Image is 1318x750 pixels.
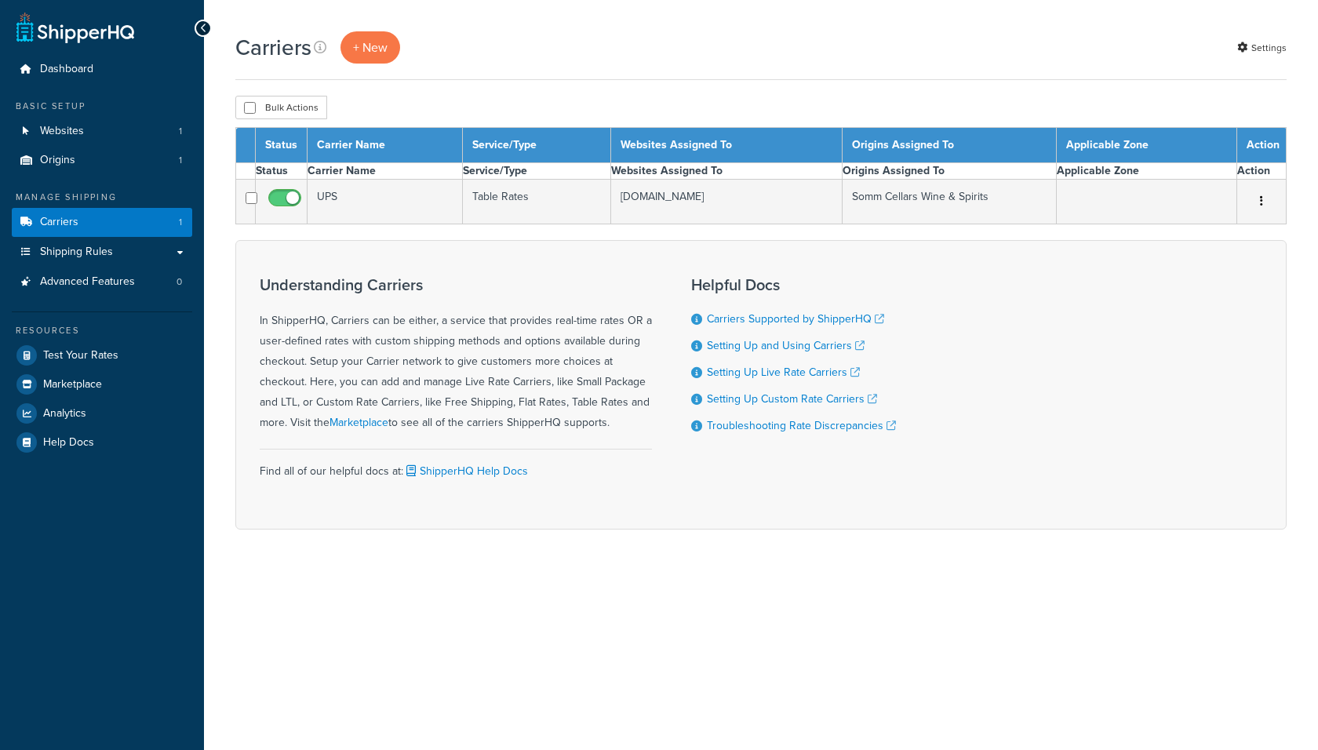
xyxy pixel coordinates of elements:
th: Websites Assigned To [610,128,842,163]
th: Applicable Zone [1057,128,1237,163]
a: Advanced Features 0 [12,268,192,297]
span: 1 [179,154,182,167]
a: Setting Up and Using Carriers [707,337,865,354]
span: Advanced Features [40,275,135,289]
a: Settings [1237,37,1287,59]
a: + New [340,31,400,64]
div: Resources [12,324,192,337]
a: Test Your Rates [12,341,192,370]
a: Troubleshooting Rate Discrepancies [707,417,896,434]
th: Origins Assigned To [842,128,1057,163]
h3: Understanding Carriers [260,276,652,293]
a: Setting Up Custom Rate Carriers [707,391,877,407]
th: Action [1237,163,1287,180]
div: In ShipperHQ, Carriers can be either, a service that provides real-time rates OR a user-defined r... [260,276,652,433]
li: Advanced Features [12,268,192,297]
span: Carriers [40,216,78,229]
span: Origins [40,154,75,167]
th: Websites Assigned To [610,163,842,180]
li: Websites [12,117,192,146]
th: Action [1237,128,1287,163]
a: Carriers 1 [12,208,192,237]
span: Shipping Rules [40,246,113,259]
a: Websites 1 [12,117,192,146]
td: Table Rates [462,180,610,224]
th: Carrier Name [308,163,463,180]
a: Analytics [12,399,192,428]
a: Origins 1 [12,146,192,175]
td: Somm Cellars Wine & Spirits [842,180,1057,224]
span: 1 [179,216,182,229]
a: Shipping Rules [12,238,192,267]
a: ShipperHQ Home [16,12,134,43]
span: Dashboard [40,63,93,76]
span: Marketplace [43,378,102,391]
a: Marketplace [329,414,388,431]
span: 1 [179,125,182,138]
th: Service/Type [462,163,610,180]
a: ShipperHQ Help Docs [403,463,528,479]
span: 0 [177,275,182,289]
span: Test Your Rates [43,349,118,362]
li: Carriers [12,208,192,237]
div: Basic Setup [12,100,192,113]
a: Dashboard [12,55,192,84]
th: Applicable Zone [1057,163,1237,180]
th: Service/Type [462,128,610,163]
th: Origins Assigned To [842,163,1057,180]
th: Carrier Name [308,128,463,163]
a: Setting Up Live Rate Carriers [707,364,860,380]
td: UPS [308,180,463,224]
th: Status [256,128,308,163]
a: Carriers Supported by ShipperHQ [707,311,884,327]
span: Help Docs [43,436,94,450]
button: Bulk Actions [235,96,327,119]
td: [DOMAIN_NAME] [610,180,842,224]
div: Find all of our helpful docs at: [260,449,652,482]
li: Origins [12,146,192,175]
h1: Carriers [235,32,311,63]
span: Websites [40,125,84,138]
a: Marketplace [12,370,192,399]
div: Manage Shipping [12,191,192,204]
th: Status [256,163,308,180]
a: Help Docs [12,428,192,457]
h3: Helpful Docs [691,276,896,293]
span: Analytics [43,407,86,421]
